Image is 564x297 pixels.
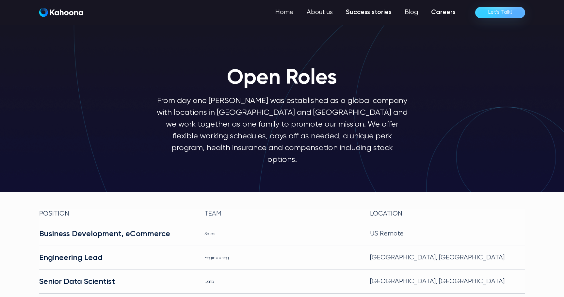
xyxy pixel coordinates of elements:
div: Engineering [204,253,360,263]
div: [GEOGRAPHIC_DATA], [GEOGRAPHIC_DATA] [370,253,525,263]
h1: Open Roles [227,67,337,90]
a: Business Development, eCommerceSalesUS Remote [39,222,525,246]
img: Kahoona logo white [39,8,83,17]
a: About us [300,6,339,19]
a: Senior Data ScientistData[GEOGRAPHIC_DATA], [GEOGRAPHIC_DATA] [39,270,525,294]
div: Let’s Talk! [488,7,512,18]
a: Engineering LeadEngineering[GEOGRAPHIC_DATA], [GEOGRAPHIC_DATA] [39,246,525,270]
a: Let’s Talk! [475,7,525,18]
div: Data [204,276,360,287]
div: Engineering Lead [39,253,194,263]
div: Sales [204,229,360,239]
div: Senior Data Scientist [39,276,194,287]
div: [GEOGRAPHIC_DATA], [GEOGRAPHIC_DATA] [370,276,525,287]
div: Location [370,209,525,219]
a: Home [269,6,300,19]
a: Success stories [339,6,398,19]
a: home [39,8,83,17]
p: From day one [PERSON_NAME] was established as a global company with locations in [GEOGRAPHIC_DATA... [157,95,408,166]
div: US Remote [370,229,525,239]
div: Position [39,209,194,219]
div: team [204,209,360,219]
a: Blog [398,6,425,19]
a: Careers [425,6,462,19]
div: Business Development, eCommerce [39,229,194,239]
